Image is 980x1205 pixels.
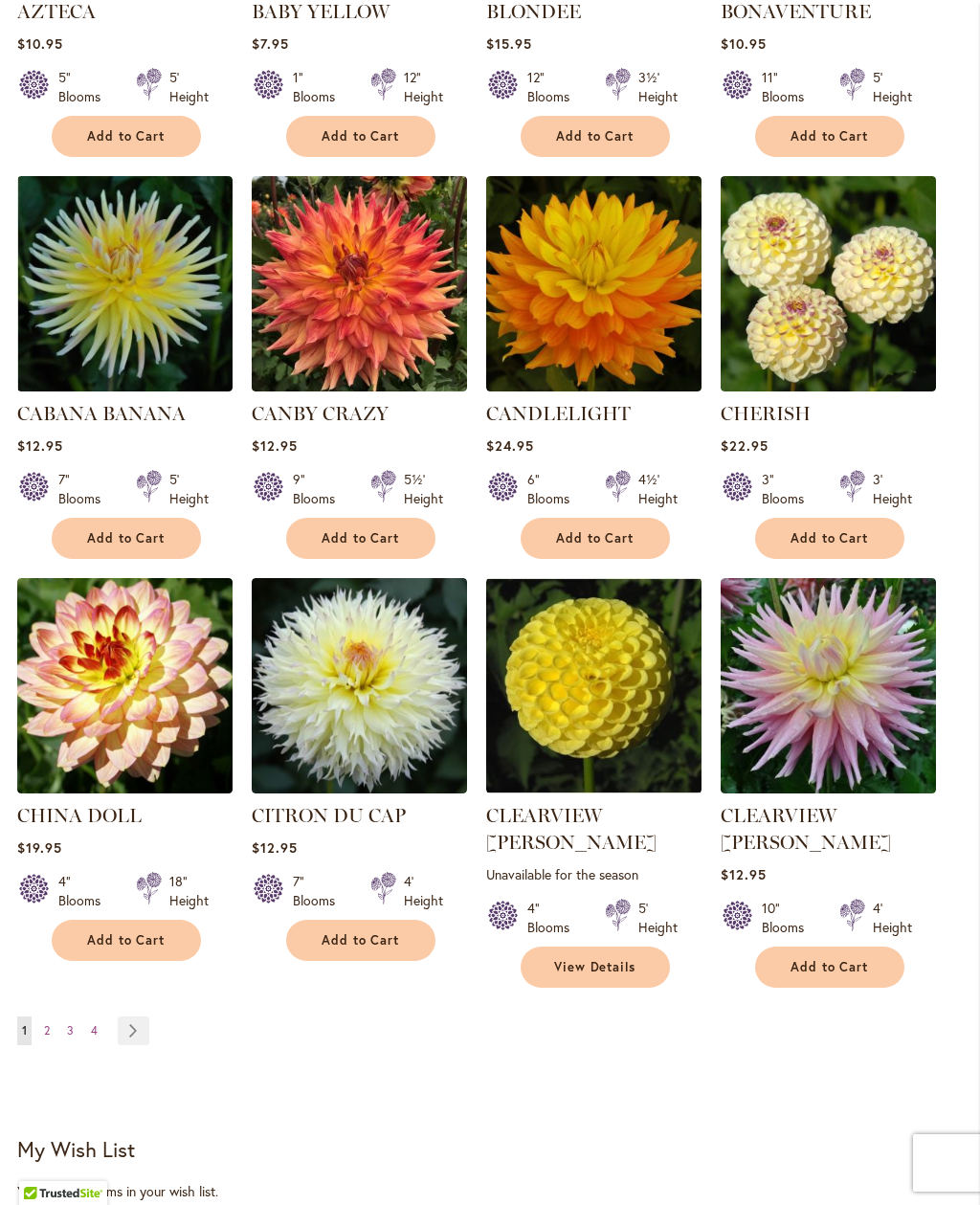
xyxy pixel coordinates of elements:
[169,470,209,508] div: 5' Height
[17,377,233,395] a: CABANA BANANA
[169,68,209,106] div: 5' Height
[486,804,657,854] a: CLEARVIEW [PERSON_NAME]
[252,838,298,857] span: $12.95
[58,872,113,910] div: 4" Blooms
[17,436,63,455] span: $12.95
[44,1023,50,1038] span: 2
[286,920,435,961] button: Add to Cart
[17,1182,963,1201] div: You have no items in your wish list.
[252,34,289,53] span: $7.95
[521,116,670,157] button: Add to Cart
[791,959,869,975] span: Add to Cart
[486,34,532,53] span: $15.95
[556,530,635,547] span: Add to Cart
[721,402,811,425] a: CHERISH
[322,128,400,145] span: Add to Cart
[86,1016,102,1045] a: 4
[638,68,678,106] div: 3½' Height
[22,1023,27,1038] span: 1
[762,899,816,937] div: 10" Blooms
[486,436,534,455] span: $24.95
[721,804,891,854] a: CLEARVIEW [PERSON_NAME]
[87,128,166,145] span: Add to Cart
[721,865,767,883] span: $12.95
[791,128,869,145] span: Add to Cart
[755,116,904,157] button: Add to Cart
[721,578,936,793] img: Clearview Jonas
[58,68,113,106] div: 5" Blooms
[527,68,582,106] div: 12" Blooms
[791,530,869,547] span: Add to Cart
[293,470,347,508] div: 9" Blooms
[252,804,406,827] a: CITRON DU CAP
[721,779,936,797] a: Clearview Jonas
[62,1016,78,1045] a: 3
[873,68,912,106] div: 5' Height
[252,436,298,455] span: $12.95
[17,838,62,857] span: $19.95
[52,920,201,961] button: Add to Cart
[252,176,467,391] img: Canby Crazy
[58,470,113,508] div: 7" Blooms
[322,932,400,948] span: Add to Cart
[486,377,702,395] a: CANDLELIGHT
[638,470,678,508] div: 4½' Height
[404,470,443,508] div: 5½' Height
[87,932,166,948] span: Add to Cart
[527,470,582,508] div: 6" Blooms
[873,470,912,508] div: 3' Height
[286,518,435,559] button: Add to Cart
[252,377,467,395] a: Canby Crazy
[521,518,670,559] button: Add to Cart
[527,899,582,937] div: 4" Blooms
[17,176,233,391] img: CABANA BANANA
[721,436,768,455] span: $22.95
[721,34,767,53] span: $10.95
[404,68,443,106] div: 12" Height
[554,959,636,975] span: View Details
[404,872,443,910] div: 4' Height
[17,402,186,425] a: CABANA BANANA
[638,899,678,937] div: 5' Height
[252,578,467,793] img: CITRON DU CAP
[286,116,435,157] button: Add to Cart
[17,578,233,793] img: CHINA DOLL
[556,128,635,145] span: Add to Cart
[755,947,904,988] button: Add to Cart
[873,899,912,937] div: 4' Height
[322,530,400,547] span: Add to Cart
[39,1016,55,1045] a: 2
[17,779,233,797] a: CHINA DOLL
[486,865,702,883] p: Unavailable for the season
[755,518,904,559] button: Add to Cart
[67,1023,74,1038] span: 3
[486,779,702,797] a: CLEARVIEW DANIEL
[252,779,467,797] a: CITRON DU CAP
[17,804,142,827] a: CHINA DOLL
[252,402,389,425] a: CANBY CRAZY
[91,1023,98,1038] span: 4
[486,176,702,391] img: CANDLELIGHT
[486,402,631,425] a: CANDLELIGHT
[52,518,201,559] button: Add to Cart
[721,377,936,395] a: CHERISH
[762,68,816,106] div: 11" Blooms
[14,1137,68,1191] iframe: Launch Accessibility Center
[293,68,347,106] div: 1" Blooms
[721,176,936,391] img: CHERISH
[169,872,209,910] div: 18" Height
[17,34,63,53] span: $10.95
[293,872,347,910] div: 7" Blooms
[52,116,201,157] button: Add to Cart
[521,947,670,988] a: View Details
[762,470,816,508] div: 3" Blooms
[87,530,166,547] span: Add to Cart
[17,1135,135,1163] strong: My Wish List
[486,578,702,793] img: CLEARVIEW DANIEL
